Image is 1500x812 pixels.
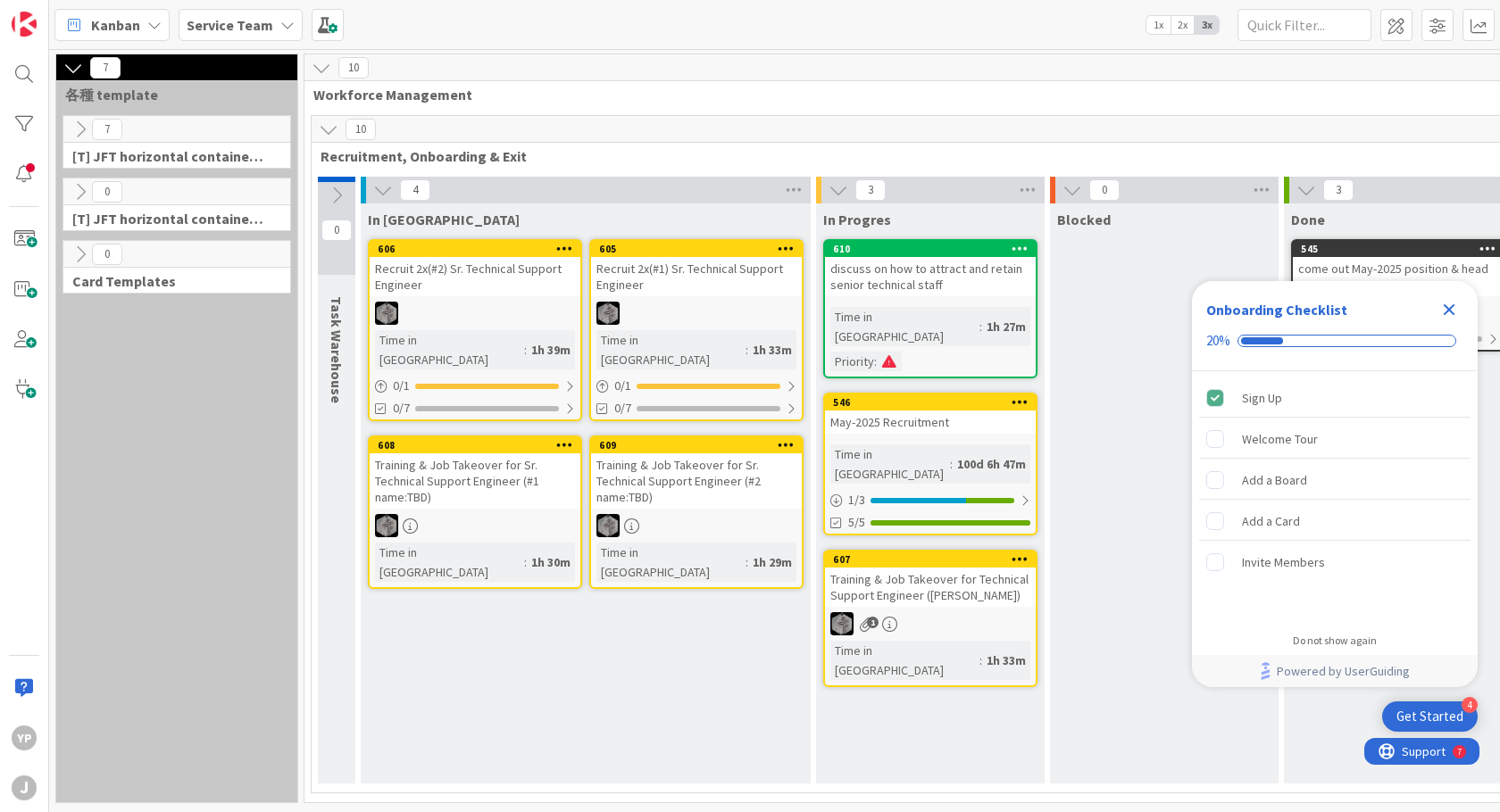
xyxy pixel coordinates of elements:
[1201,655,1469,687] a: Powered by UserGuiding
[375,543,524,582] div: Time in [GEOGRAPHIC_DATA]
[591,241,802,296] div: 605Recruit 2x(#1) Sr. Technical Support Engineer
[1146,16,1171,34] span: 1x
[823,211,891,228] span: In Progres
[65,86,275,104] span: 各種 template
[830,352,874,371] div: Priority
[596,543,746,582] div: Time in [GEOGRAPHIC_DATA]
[370,437,580,453] div: 608
[72,272,268,290] span: Card Templates
[614,399,631,418] span: 0/7
[591,453,802,509] div: Training & Job Takeover for Sr. Technical Support Engineer (#2 name:TBD)
[591,437,802,453] div: 609
[830,307,979,346] div: Time in [GEOGRAPHIC_DATA]
[72,210,268,228] span: [T] JFT horizontal container (Solid Background Color)
[823,550,1037,687] a: 607Training & Job Takeover for Technical Support Engineer ([PERSON_NAME])TLTime in [GEOGRAPHIC_DA...
[589,239,804,421] a: 605Recruit 2x(#1) Sr. Technical Support EngineerTLTime in [GEOGRAPHIC_DATA]:1h 33m0/10/7
[338,57,369,79] span: 10
[823,393,1037,535] a: 546May-2025 RecruitmentTime in [GEOGRAPHIC_DATA]:100d 6h 47m1/35/5
[1237,9,1371,41] input: Quick Filter...
[982,650,1030,670] div: 1h 33m
[1171,16,1195,34] span: 2x
[368,211,520,228] span: In Queue
[12,12,37,37] img: Visit kanbanzone.com
[833,553,1036,566] div: 607
[187,16,273,34] b: Service Team
[825,257,1036,296] div: discuss on how to attract and retain senior technical staff
[1293,634,1377,648] div: Do not show again
[370,241,580,296] div: 606Recruit 2x(#2) Sr. Technical Support Engineer
[950,454,953,474] span: :
[378,439,580,452] div: 608
[1192,371,1478,622] div: Checklist items
[1435,295,1463,324] div: Close Checklist
[953,454,1030,474] div: 100d 6h 47m
[346,119,376,140] span: 10
[825,551,1036,607] div: 607Training & Job Takeover for Technical Support Engineer ([PERSON_NAME])
[1242,469,1307,491] div: Add a Board
[1396,708,1463,725] div: Get Started
[12,775,37,800] div: J
[599,439,802,452] div: 609
[1199,543,1471,582] div: Invite Members is incomplete.
[72,147,268,165] span: [T] JFT horizontal container (No Background Color)
[1206,333,1463,349] div: Checklist progress: 20%
[1382,701,1478,732] div: Open Get Started checklist, remaining modules: 4
[368,435,582,589] a: 608Training & Job Takeover for Sr. Technical Support Engineer (#1 name:TBD)TLTime in [GEOGRAPHIC_...
[93,7,97,21] div: 7
[591,514,802,537] div: TL
[825,612,1036,635] div: TL
[1206,299,1347,320] div: Onboarding Checklist
[825,489,1036,511] div: 1/3
[591,257,802,296] div: Recruit 2x(#1) Sr. Technical Support Engineer
[855,179,886,201] span: 3
[825,551,1036,568] div: 607
[833,243,1036,255] div: 610
[1242,510,1300,532] div: Add a Card
[527,552,575,572] div: 1h 30m
[825,241,1036,257] div: 610
[1089,179,1120,201] span: 0
[1199,460,1471,500] div: Add a Board is incomplete.
[979,317,982,336] span: :
[370,437,580,509] div: 608Training & Job Takeover for Sr. Technical Support Engineer (#1 name:TBD)
[825,394,1036,410] div: 546
[1199,501,1471,541] div: Add a Card is incomplete.
[823,239,1037,378] a: 610discuss on how to attract and retain senior technical staffTime in [GEOGRAPHIC_DATA]:1h 27mPri...
[1291,211,1325,228] span: Done
[370,375,580,397] div: 0/1
[1192,281,1478,687] div: Checklist Container
[830,444,950,484] div: Time in [GEOGRAPHIC_DATA]
[874,352,877,371] span: :
[393,399,410,418] span: 0/7
[596,330,746,369] div: Time in [GEOGRAPHIC_DATA]
[1192,655,1478,687] div: Footer
[370,514,580,537] div: TL
[591,375,802,397] div: 0/1
[1057,211,1111,228] span: Blocked
[979,650,982,670] span: :
[375,302,398,325] img: TL
[12,725,37,750] div: YP
[370,241,580,257] div: 606
[596,302,620,325] img: TL
[524,340,527,360] span: :
[92,181,122,203] span: 0
[982,317,1030,336] div: 1h 27m
[825,568,1036,607] div: Training & Job Takeover for Technical Support Engineer ([PERSON_NAME])
[830,641,979,680] div: Time in [GEOGRAPHIC_DATA]
[830,612,854,635] img: TL
[370,302,580,325] div: TL
[91,14,140,36] span: Kanban
[1199,419,1471,459] div: Welcome Tour is incomplete.
[1462,697,1478,713] div: 4
[370,257,580,296] div: Recruit 2x(#2) Sr. Technical Support Engineer
[375,330,524,369] div: Time in [GEOGRAPHIC_DATA]
[370,453,580,509] div: Training & Job Takeover for Sr. Technical Support Engineer (#1 name:TBD)
[591,241,802,257] div: 605
[1242,428,1318,450] div: Welcome Tour
[1277,660,1410,682] span: Powered by UserGuiding
[1199,378,1471,418] div: Sign Up is complete.
[596,514,620,537] img: TL
[92,244,122,265] span: 0
[589,435,804,589] a: 609Training & Job Takeover for Sr. Technical Support Engineer (#2 name:TBD)TLTime in [GEOGRAPHIC_...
